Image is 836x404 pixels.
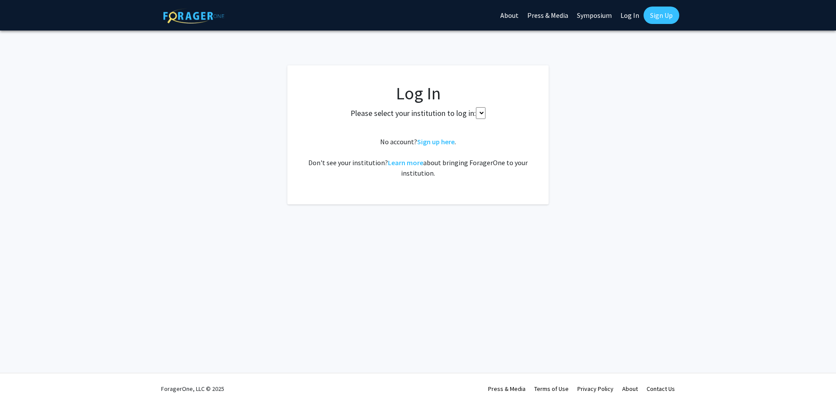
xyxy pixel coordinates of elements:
a: Privacy Policy [577,385,614,393]
label: Please select your institution to log in: [351,107,476,119]
h1: Log In [305,83,531,104]
a: Learn more about bringing ForagerOne to your institution [388,158,423,167]
a: Sign Up [644,7,679,24]
div: ForagerOne, LLC © 2025 [161,373,224,404]
a: Sign up here [417,137,455,146]
a: Contact Us [647,385,675,393]
a: Press & Media [488,385,526,393]
div: No account? . Don't see your institution? about bringing ForagerOne to your institution. [305,136,531,178]
a: Terms of Use [534,385,569,393]
a: About [622,385,638,393]
img: ForagerOne Logo [163,8,224,24]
